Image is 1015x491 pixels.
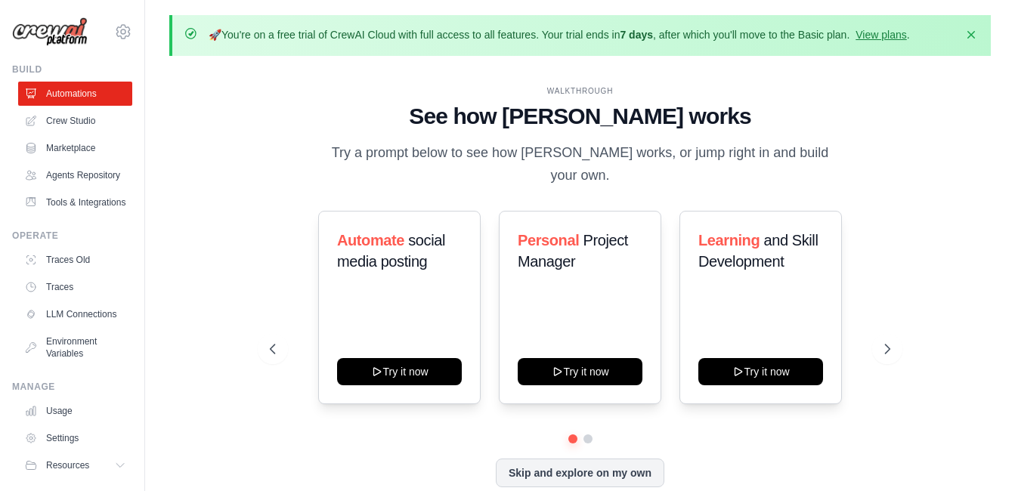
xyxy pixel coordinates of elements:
[209,29,221,41] strong: 🚀
[698,232,760,249] span: Learning
[18,248,132,272] a: Traces Old
[620,29,653,41] strong: 7 days
[12,230,132,242] div: Operate
[18,190,132,215] a: Tools & Integrations
[856,29,906,41] a: View plans
[18,426,132,450] a: Settings
[518,232,579,249] span: Personal
[18,163,132,187] a: Agents Repository
[12,17,88,47] img: Logo
[337,232,445,270] span: social media posting
[270,85,891,97] div: WALKTHROUGH
[18,329,132,366] a: Environment Variables
[518,358,642,385] button: Try it now
[18,302,132,326] a: LLM Connections
[12,63,132,76] div: Build
[18,109,132,133] a: Crew Studio
[18,82,132,106] a: Automations
[337,358,462,385] button: Try it now
[18,399,132,423] a: Usage
[698,358,823,385] button: Try it now
[326,142,834,187] p: Try a prompt below to see how [PERSON_NAME] works, or jump right in and build your own.
[337,232,404,249] span: Automate
[18,275,132,299] a: Traces
[18,453,132,477] button: Resources
[698,232,818,270] span: and Skill Development
[270,103,891,130] h1: See how [PERSON_NAME] works
[18,136,132,160] a: Marketplace
[46,459,89,471] span: Resources
[209,27,910,42] p: You're on a free trial of CrewAI Cloud with full access to all features. Your trial ends in , aft...
[518,232,628,270] span: Project Manager
[12,381,132,393] div: Manage
[496,459,664,487] button: Skip and explore on my own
